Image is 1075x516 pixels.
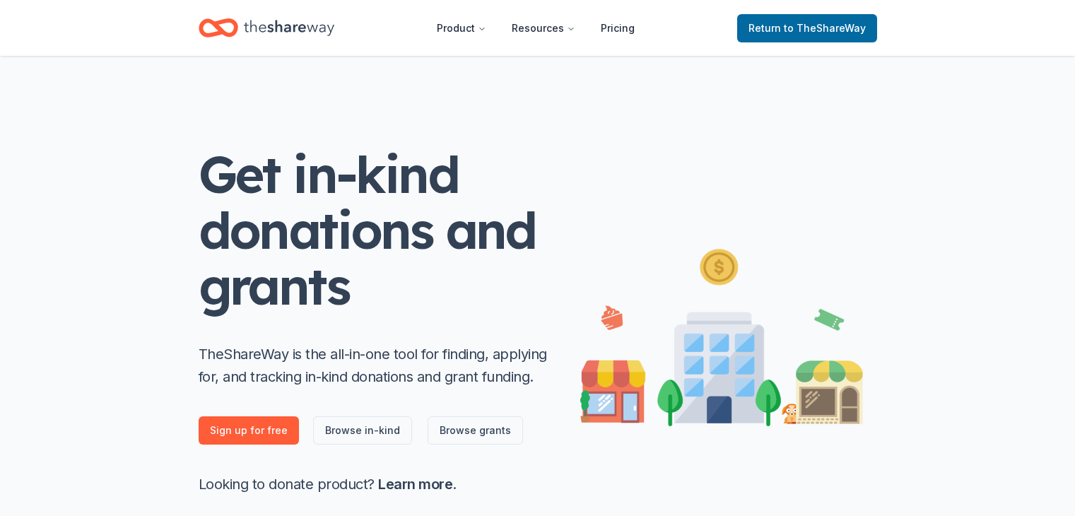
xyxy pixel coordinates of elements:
[313,416,412,445] a: Browse in-kind
[428,416,523,445] a: Browse grants
[199,343,552,388] p: TheShareWay is the all-in-one tool for finding, applying for, and tracking in-kind donations and ...
[199,146,552,315] h1: Get in-kind donations and grants
[199,11,334,45] a: Home
[589,14,646,42] a: Pricing
[748,20,866,37] span: Return
[425,11,646,45] nav: Main
[784,22,866,34] span: to TheShareWay
[500,14,587,42] button: Resources
[737,14,877,42] a: Returnto TheShareWay
[580,243,863,426] img: Illustration for landing page
[199,416,299,445] a: Sign up for free
[378,476,452,493] a: Learn more
[425,14,498,42] button: Product
[199,473,552,496] p: Looking to donate product? .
